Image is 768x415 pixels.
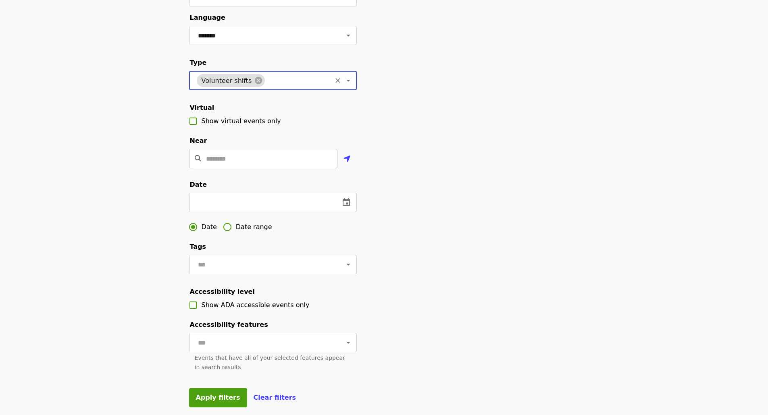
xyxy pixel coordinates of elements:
[337,193,356,212] button: change date
[337,150,357,169] button: Use my location
[236,222,272,232] span: Date range
[195,155,201,162] i: search icon
[206,149,337,168] input: Location
[343,259,354,270] button: Open
[190,104,214,111] span: Virtual
[190,288,255,295] span: Accessibility level
[254,393,296,403] button: Clear filters
[202,222,217,232] span: Date
[190,321,268,328] span: Accessibility features
[343,30,354,41] button: Open
[196,394,240,401] span: Apply filters
[195,355,345,370] span: Events that have all of your selected features appear in search results
[190,14,225,21] span: Language
[343,337,354,348] button: Open
[190,181,207,188] span: Date
[189,388,247,407] button: Apply filters
[343,154,351,164] i: location-arrow icon
[190,137,207,145] span: Near
[254,394,296,401] span: Clear filters
[202,117,281,125] span: Show virtual events only
[190,243,206,250] span: Tags
[197,74,265,87] div: Volunteer shifts
[197,77,257,85] span: Volunteer shifts
[332,75,343,86] button: Clear
[202,301,310,309] span: Show ADA accessible events only
[190,59,207,66] span: Type
[343,75,354,86] button: Open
